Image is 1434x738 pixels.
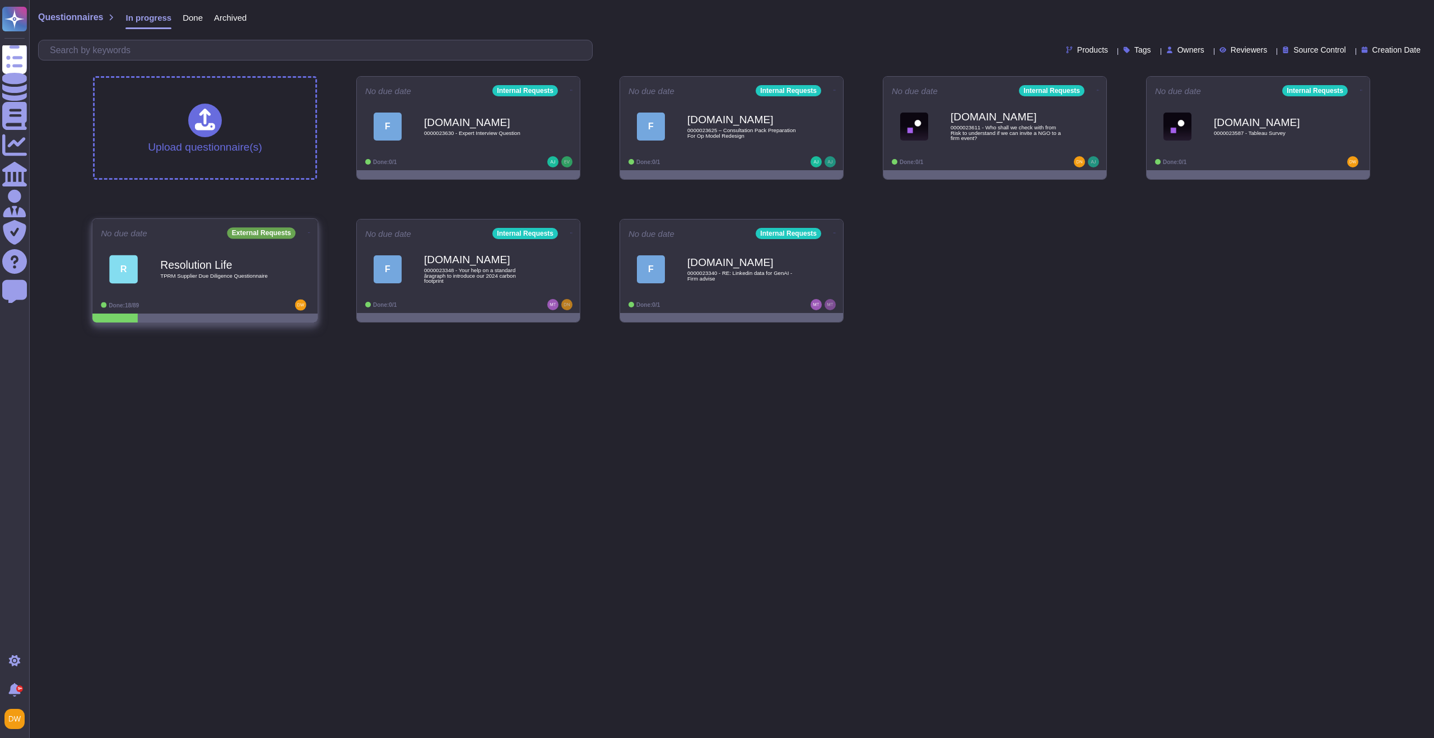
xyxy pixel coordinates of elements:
img: user [825,156,836,167]
span: Owners [1177,46,1204,54]
span: Done: 0/1 [636,302,660,308]
div: Internal Requests [1019,85,1084,96]
span: Done [183,13,203,22]
span: 0000023625 – Consultation Pack Preparation For Op Model Redesign [687,128,799,138]
span: Done: 0/1 [1163,159,1186,165]
span: No due date [628,87,674,95]
span: No due date [101,229,147,237]
span: Done: 0/1 [900,159,923,165]
img: user [561,156,572,167]
span: No due date [1155,87,1201,95]
span: Products [1077,46,1108,54]
span: Done: 0/1 [636,159,660,165]
b: Resolution Life [160,259,273,270]
span: TPRM Supplier Due Diligence Questionnaire [160,273,273,279]
span: No due date [365,230,411,238]
span: 0000023587 - Tableau Survey [1214,130,1326,136]
div: Internal Requests [1282,85,1348,96]
img: Logo [1163,113,1191,141]
b: [DOMAIN_NAME] [951,111,1063,122]
b: [DOMAIN_NAME] [424,254,536,265]
img: user [1088,156,1099,167]
b: [DOMAIN_NAME] [424,117,536,128]
img: user [1074,156,1085,167]
span: 0000023630 - Expert Interview Question [424,130,536,136]
img: user [825,299,836,310]
div: Internal Requests [492,228,558,239]
div: Upload questionnaire(s) [148,104,262,152]
span: Done: 0/1 [373,159,397,165]
span: No due date [628,230,674,238]
span: Archived [214,13,246,22]
b: [DOMAIN_NAME] [687,114,799,125]
img: user [811,299,822,310]
div: F [637,255,665,283]
div: External Requests [227,227,296,239]
div: 9+ [16,685,23,692]
span: Source Control [1293,46,1345,54]
div: F [637,113,665,141]
input: Search by keywords [44,40,592,60]
img: user [547,156,558,167]
span: No due date [892,87,938,95]
span: No due date [365,87,411,95]
img: user [295,300,306,311]
span: Done: 0/1 [373,302,397,308]
img: Logo [900,113,928,141]
span: 0000023348 - Your help on a standard âragraph to introduce our 2024 carbon footprint [424,268,536,284]
img: user [1347,156,1358,167]
span: Done: 18/89 [109,302,139,308]
div: F [374,113,402,141]
div: Internal Requests [756,228,821,239]
span: Reviewers [1231,46,1267,54]
span: Creation Date [1372,46,1421,54]
span: 0000023340 - RE: Linkedin data for GenAI - Firm advise [687,270,799,281]
img: user [4,709,25,729]
span: Questionnaires [38,13,103,22]
div: F [374,255,402,283]
div: Internal Requests [492,85,558,96]
b: [DOMAIN_NAME] [1214,117,1326,128]
div: Internal Requests [756,85,821,96]
img: user [811,156,822,167]
b: [DOMAIN_NAME] [687,257,799,268]
div: R [109,255,138,283]
img: user [547,299,558,310]
span: 0000023611 - Who shall we check with from Risk to understand if we can invite a NGO to a firm event? [951,125,1063,141]
span: In progress [125,13,171,22]
button: user [2,707,32,731]
span: Tags [1134,46,1151,54]
img: user [561,299,572,310]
